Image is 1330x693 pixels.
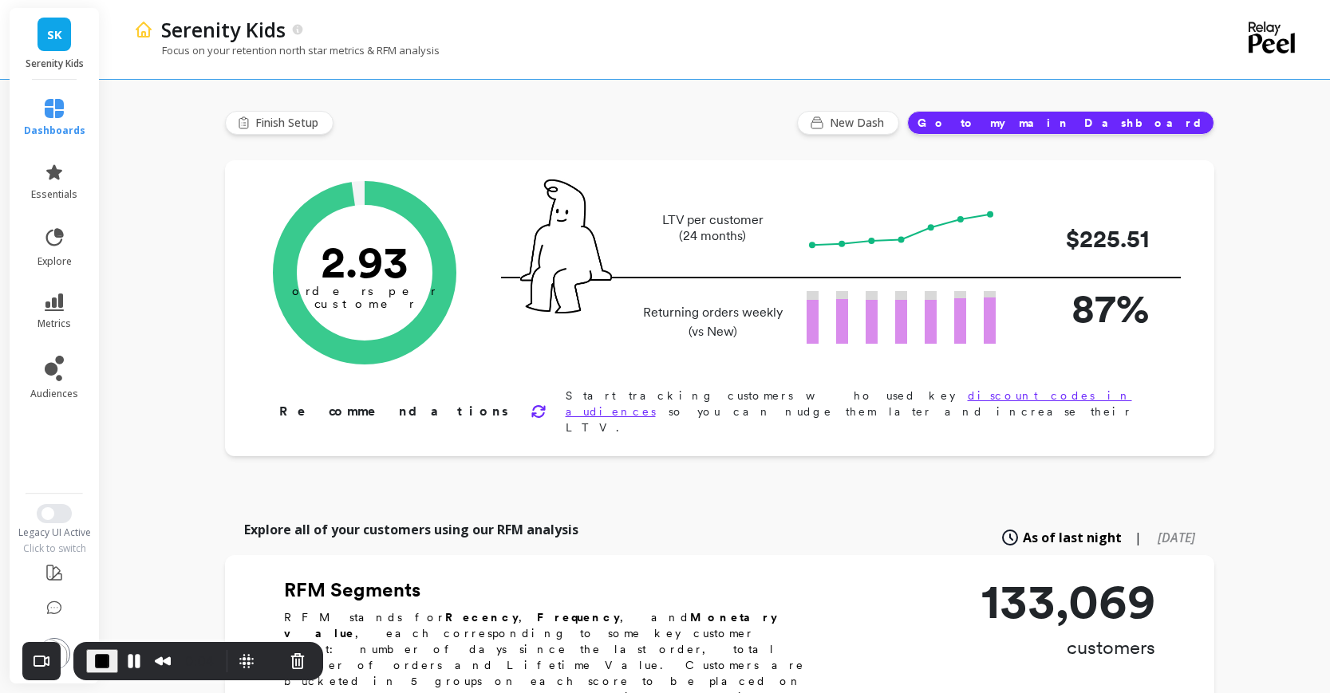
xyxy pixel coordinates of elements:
b: Frequency [537,611,620,624]
img: pal seatted on line [520,179,612,313]
p: LTV per customer (24 months) [638,212,787,244]
p: 133,069 [981,577,1155,625]
span: essentials [31,188,77,201]
span: dashboards [24,124,85,137]
p: Start tracking customers who used key so you can nudge them later and increase their LTV. [566,388,1163,435]
p: 87% [1021,278,1149,338]
span: [DATE] [1158,529,1195,546]
p: Explore all of your customers using our RFM analysis [244,520,578,539]
img: header icon [134,20,153,39]
span: SK [47,26,62,44]
span: metrics [37,317,71,330]
p: customers [981,635,1155,660]
text: 2.93 [321,235,408,288]
p: Serenity Kids [161,16,286,43]
span: | [1135,528,1142,547]
h2: RFM Segments [284,577,827,603]
img: profile picture [38,638,70,670]
button: Switch to New UI [37,504,72,523]
span: As of last night [1023,528,1122,547]
tspan: customer [314,297,415,311]
p: Focus on your retention north star metrics & RFM analysis [134,43,440,57]
span: audiences [30,388,78,400]
b: Recency [445,611,519,624]
p: $225.51 [1021,221,1149,257]
span: New Dash [830,115,889,131]
div: Legacy UI Active [8,526,101,539]
span: explore [37,255,72,268]
p: Recommendations [279,402,511,421]
button: Go to my main Dashboard [907,111,1214,135]
tspan: orders per [292,284,437,298]
p: Returning orders weekly (vs New) [638,303,787,341]
span: Finish Setup [255,115,323,131]
div: Click to switch [8,542,101,555]
p: Serenity Kids [26,57,84,70]
button: Finish Setup [225,111,333,135]
button: New Dash [797,111,899,135]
